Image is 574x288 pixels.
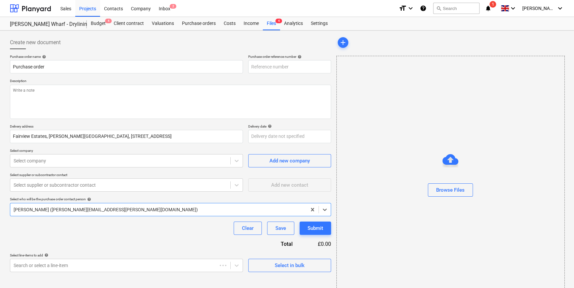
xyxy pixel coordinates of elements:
[307,17,332,30] a: Settings
[10,130,243,143] input: Delivery address
[148,17,178,30] a: Valuations
[10,197,331,201] div: Select who will be the purchase order contact person
[263,17,280,30] div: Files
[87,17,110,30] a: Budget4
[522,6,555,11] span: [PERSON_NAME]
[339,39,347,47] span: add
[267,222,294,235] button: Save
[308,224,323,233] div: Submit
[275,261,305,270] div: Select in bulk
[296,55,302,59] span: help
[269,156,310,165] div: Add new company
[10,39,61,47] span: Create new document
[303,240,331,248] div: £0.00
[10,79,331,84] p: Description
[263,17,280,30] a: Files4
[86,197,91,201] span: help
[110,17,148,30] a: Client contract
[10,21,79,28] div: [PERSON_NAME] Wharf - Drylining
[10,148,243,154] p: Select company
[242,224,254,233] div: Clear
[433,3,480,14] button: Search
[420,4,427,12] i: Knowledge base
[509,4,517,12] i: keyboard_arrow_down
[240,17,263,30] a: Income
[105,19,112,23] span: 4
[407,4,415,12] i: keyboard_arrow_down
[436,6,441,11] span: search
[248,154,331,167] button: Add new company
[428,183,473,197] button: Browse Files
[234,222,262,235] button: Clear
[10,253,243,257] div: Select line-items to add
[178,17,220,30] a: Purchase orders
[541,256,574,288] iframe: Chat Widget
[399,4,407,12] i: format_size
[10,173,243,178] p: Select supplier or subcontractor contact
[41,55,46,59] span: help
[280,17,307,30] a: Analytics
[556,4,564,12] i: keyboard_arrow_down
[248,124,331,129] div: Delivery date
[43,253,48,257] span: help
[10,54,243,59] div: Purchase order name
[220,17,240,30] a: Costs
[275,19,282,23] span: 4
[248,130,331,143] input: Delivery date not specified
[248,60,331,73] input: Reference number
[266,124,272,128] span: help
[10,60,243,73] input: Document name
[275,224,286,233] div: Save
[248,259,331,272] button: Select in bulk
[489,1,496,8] span: 1
[436,186,465,194] div: Browse Files
[245,240,303,248] div: Total
[170,4,176,9] span: 2
[248,54,331,59] div: Purchase order reference number
[87,17,110,30] div: Budget
[485,4,491,12] i: notifications
[10,124,243,130] p: Delivery address
[300,222,331,235] button: Submit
